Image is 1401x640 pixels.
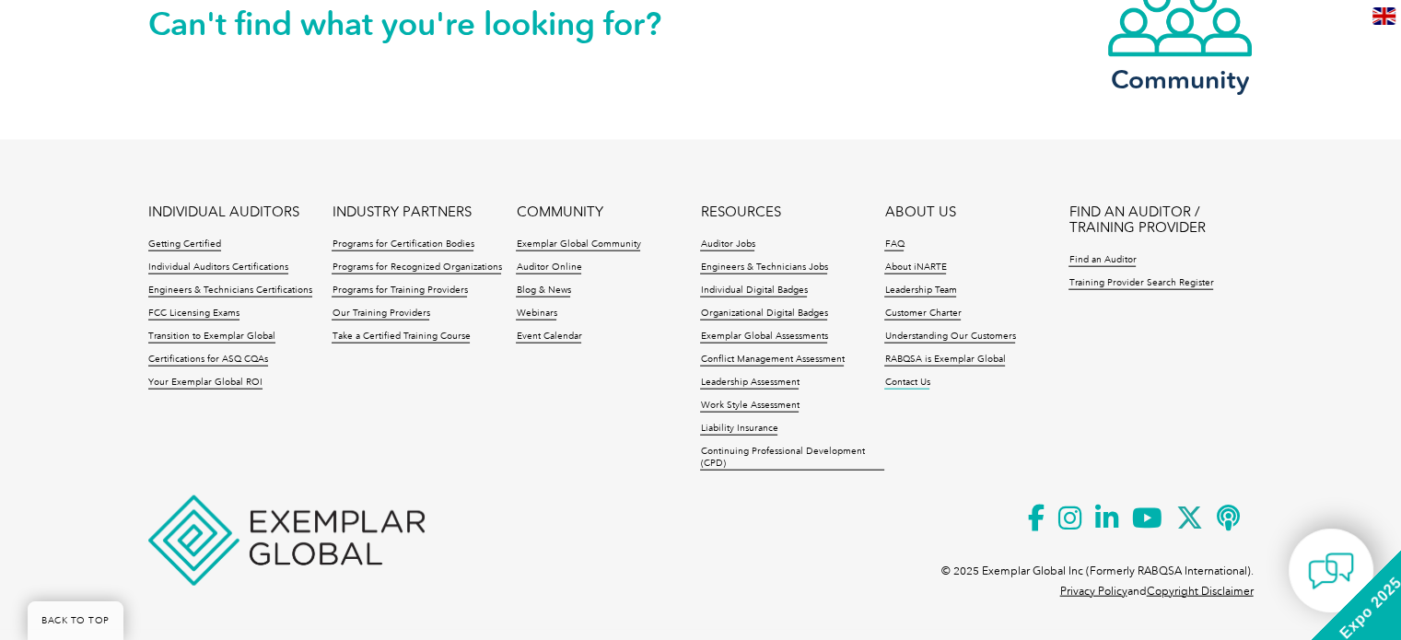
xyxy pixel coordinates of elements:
a: Engineers & Technicians Jobs [700,262,827,274]
a: Training Provider Search Register [1068,277,1213,290]
a: Organizational Digital Badges [700,308,827,320]
a: INDIVIDUAL AUDITORS [148,204,299,220]
a: Transition to Exemplar Global [148,331,275,343]
a: INDUSTRY PARTNERS [332,204,471,220]
a: Webinars [516,308,556,320]
p: © 2025 Exemplar Global Inc (Formerly RABQSA International). [941,561,1254,581]
a: FCC Licensing Exams [148,308,239,320]
img: en [1372,7,1395,25]
a: Getting Certified [148,239,221,251]
a: Take a Certified Training Course [332,331,470,343]
a: RABQSA is Exemplar Global [884,354,1005,367]
a: FAQ [884,239,904,251]
a: COMMUNITY [516,204,602,220]
a: Contact Us [884,377,929,390]
a: Your Exemplar Global ROI [148,377,263,390]
a: Leadership Assessment [700,377,799,390]
a: Customer Charter [884,308,961,320]
a: Privacy Policy [1060,585,1127,598]
p: and [1060,581,1254,601]
img: contact-chat.png [1308,548,1354,594]
a: ABOUT US [884,204,955,220]
a: Programs for Certification Bodies [332,239,473,251]
a: Certifications for ASQ CQAs [148,354,268,367]
a: About iNARTE [884,262,946,274]
a: Our Training Providers [332,308,429,320]
a: FIND AN AUDITOR / TRAINING PROVIDER [1068,204,1253,236]
a: Work Style Assessment [700,400,799,413]
a: RESOURCES [700,204,780,220]
a: Exemplar Global Community [516,239,640,251]
a: Auditor Jobs [700,239,754,251]
img: Exemplar Global [148,495,425,586]
a: Copyright Disclaimer [1147,585,1254,598]
a: Find an Auditor [1068,254,1136,267]
a: Understanding Our Customers [884,331,1015,343]
a: Programs for Training Providers [332,285,467,297]
h2: Can't find what you're looking for? [148,9,701,39]
a: Individual Auditors Certifications [148,262,288,274]
a: Blog & News [516,285,570,297]
a: Liability Insurance [700,423,777,436]
a: Leadership Team [884,285,956,297]
a: Event Calendar [516,331,581,343]
a: Continuing Professional Development (CPD) [700,446,884,471]
a: Individual Digital Badges [700,285,807,297]
a: Programs for Recognized Organizations [332,262,501,274]
h3: Community [1106,68,1254,91]
a: Auditor Online [516,262,581,274]
a: Exemplar Global Assessments [700,331,827,343]
a: Engineers & Technicians Certifications [148,285,312,297]
a: Conflict Management Assessment [700,354,844,367]
a: BACK TO TOP [28,601,123,640]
